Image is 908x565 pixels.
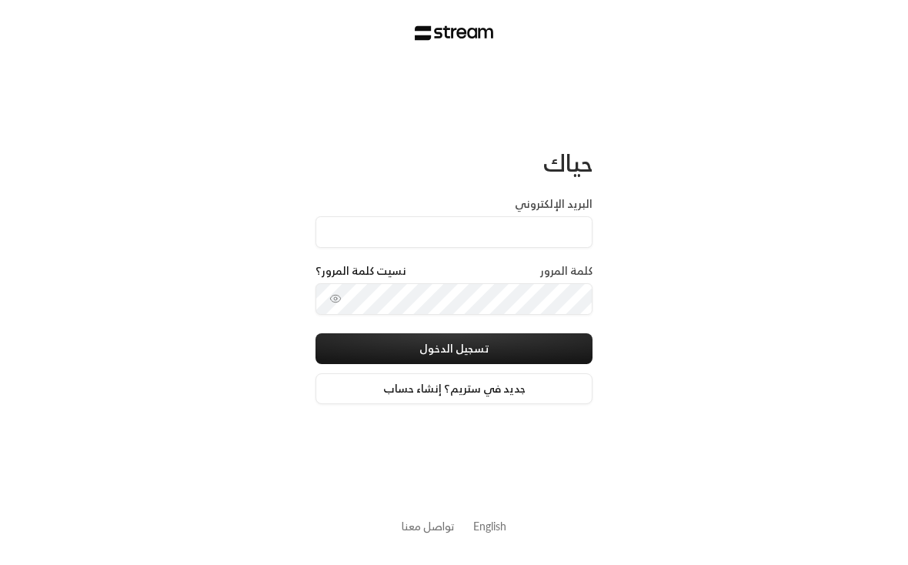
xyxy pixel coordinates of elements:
[315,263,406,279] a: نسيت كلمة المرور؟
[515,196,593,212] label: البريد الإلكتروني
[402,518,455,534] button: تواصل معنا
[323,286,348,311] button: toggle password visibility
[540,263,593,279] label: كلمة المرور
[415,25,494,41] img: Stream Logo
[473,512,506,540] a: English
[402,517,455,536] a: تواصل معنا
[315,373,593,404] a: جديد في ستريم؟ إنشاء حساب
[315,333,593,364] button: تسجيل الدخول
[543,142,593,183] span: حياك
